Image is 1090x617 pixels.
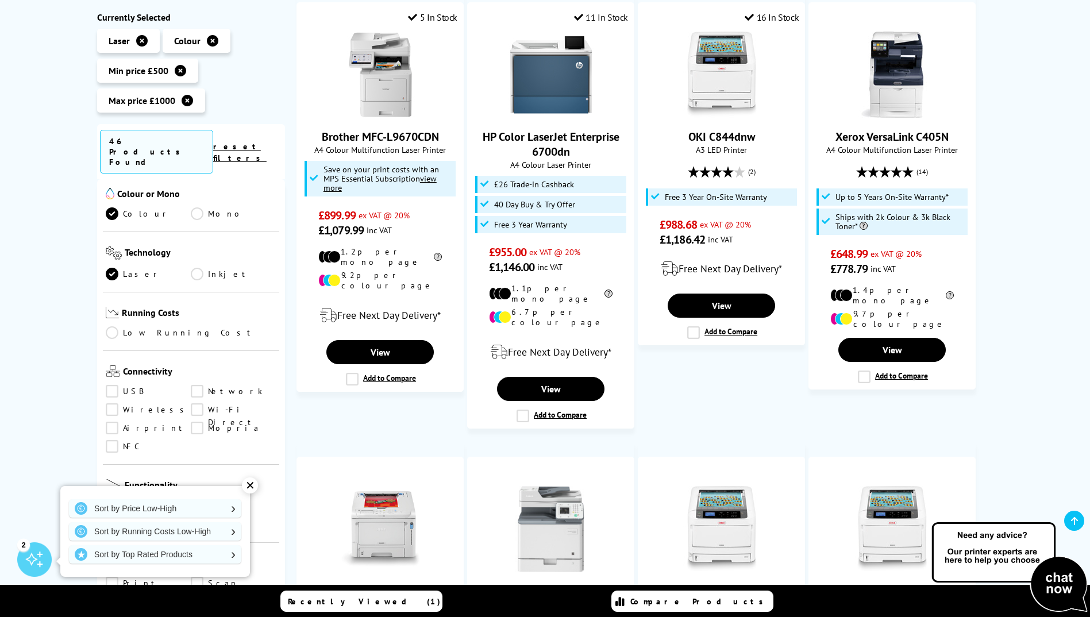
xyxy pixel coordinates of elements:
span: £1,079.99 [318,223,364,238]
span: £1,146.00 [489,260,534,275]
li: 6.7p per colour page [489,307,613,327]
span: inc VAT [871,263,896,274]
a: Compare Products [611,591,773,612]
a: NFC [106,441,191,453]
a: Xerox VersaLink C405N [849,109,935,120]
span: Technology [125,246,276,262]
a: USB [106,385,191,398]
a: HP Color LaserJet Enterprise 6700dn [483,129,619,159]
a: OKI C824n [695,584,748,599]
a: HP Color LaserJet Enterprise 6700dn [508,109,594,120]
a: Laser [106,268,191,280]
span: inc VAT [708,234,733,245]
span: £778.79 [830,261,868,276]
span: ex VAT @ 20% [871,248,922,259]
a: Recently Viewed (1) [280,591,442,612]
label: Add to Compare [346,373,416,385]
a: Sort by Top Rated Products [69,545,241,564]
li: 9.7p per colour page [830,308,954,329]
a: Wireless [106,404,191,417]
span: £988.68 [660,217,697,232]
span: Recently Viewed (1) [288,596,441,607]
img: Technology [106,246,122,260]
a: View [497,377,604,401]
a: OKI C824n (Wireless Bundle) [821,584,963,599]
span: (14) [916,161,928,183]
span: A4 Colour Multifunction Laser Printer [303,144,457,155]
a: OKI C824n (Wireless Bundle) [849,563,935,574]
a: Canon imageRUNNER C1225iF [498,584,604,614]
label: Add to Compare [517,410,587,422]
a: Sort by Price Low-High [69,499,241,518]
span: Colour [174,35,201,47]
span: Compare Products [630,596,769,607]
a: Sort by Running Costs Low-High [69,522,241,541]
span: ex VAT @ 20% [700,219,751,230]
span: ex VAT @ 20% [359,210,410,221]
li: 1.1p per mono page [489,283,613,304]
li: 9.2p per colour page [318,270,442,291]
div: modal_delivery [473,336,628,368]
div: 2 [17,538,30,551]
span: A3 LED Printer [644,144,799,155]
span: £955.00 [489,245,526,260]
div: ✕ [242,477,258,493]
div: 11 In Stock [574,11,628,23]
span: Ships with 2k Colour & 3k Black Toner* [835,213,965,231]
a: Network [191,385,276,398]
li: 1.2p per mono page [318,246,442,267]
a: Canon imageRUNNER C1225iF [508,563,594,574]
a: Low Running Cost [106,327,277,340]
a: OKI C650 (Wireless Bundle) [337,563,423,574]
img: Connectivity [106,366,120,377]
a: OKI C844dnw [679,109,765,120]
span: Free 3 Year Warranty [494,220,567,229]
a: Brother MFC-L9670CDN [337,109,423,120]
span: £1,186.42 [660,232,705,247]
u: view more [323,173,437,193]
span: £26 Trade-in Cashback [494,180,574,189]
span: £899.99 [318,208,356,223]
a: Brother MFC-L9670CDN [322,129,439,144]
span: Save on your print costs with an MPS Essential Subscription [323,164,439,193]
span: Colour or Mono [117,188,277,202]
img: Running Costs [106,307,120,319]
span: ex VAT @ 20% [529,246,580,257]
a: OKI C844dnw [688,129,755,144]
img: Functionality [106,480,122,492]
div: 5 In Stock [408,11,457,23]
a: Wi-Fi Direct [191,404,276,417]
span: (2) [748,161,756,183]
a: Mono [191,207,276,220]
span: Functionality [125,480,277,495]
span: Up to 5 Years On-Site Warranty* [835,192,949,202]
img: Canon imageRUNNER C1225iF [508,486,594,572]
a: Mopria [191,422,276,435]
span: Max price £1000 [109,95,175,106]
span: inc VAT [367,225,392,236]
a: OKI C824n [679,563,765,574]
span: Free 3 Year On-Site Warranty [665,192,767,202]
img: HP Color LaserJet Enterprise 6700dn [508,32,594,118]
span: Min price £500 [109,65,168,76]
a: Airprint [106,422,191,435]
div: Currently Selected [97,11,286,23]
a: View [668,294,775,318]
img: Open Live Chat window [929,520,1090,615]
a: Colour [106,207,191,220]
img: Brother MFC-L9670CDN [337,32,423,118]
span: Laser [109,35,130,47]
span: inc VAT [537,261,563,272]
span: 40 Day Buy & Try Offer [494,200,575,209]
span: A4 Colour Multifunction Laser Printer [815,144,969,155]
a: reset filters [213,141,267,163]
img: OKI C824n (Wireless Bundle) [849,486,935,572]
a: View [326,340,433,364]
a: Print [106,577,191,590]
a: Scan [191,577,276,590]
div: modal_delivery [644,253,799,285]
span: £648.99 [830,246,868,261]
img: Colour or Mono [106,188,114,199]
img: OKI C844dnw [679,32,765,118]
a: Xerox VersaLink C405N [835,129,949,144]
